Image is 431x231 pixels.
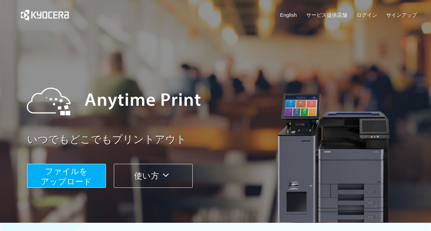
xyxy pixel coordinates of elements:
[41,167,92,186] span: ファイルを ​​アップロード
[114,164,193,188] button: 使い方
[357,11,377,19] a: ログイン
[27,132,421,147] a: いつでもどこでもプリントアウト
[280,11,297,19] a: English
[27,164,106,188] button: ファイルを​​アップロード
[306,11,347,19] a: サービス提供店舗
[386,11,417,19] a: サインアップ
